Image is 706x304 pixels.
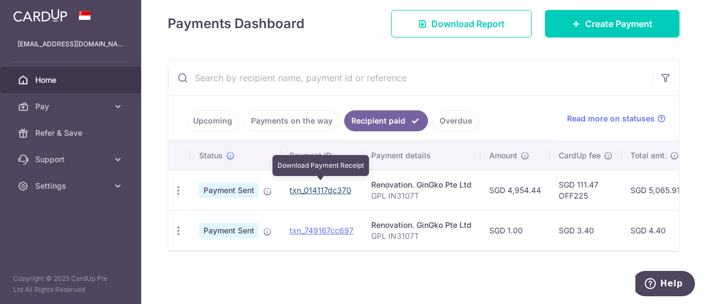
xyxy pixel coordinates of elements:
a: txn_014117dc370 [290,185,351,195]
p: GPL IN3107T [371,190,472,201]
a: Payments on the way [244,110,340,131]
span: Create Payment [585,17,652,30]
a: Download Report [391,10,532,38]
td: SGD 4.40 [622,210,689,250]
a: txn_749167cc697 [290,226,354,235]
span: Pay [35,101,108,112]
span: Settings [35,180,108,191]
img: CardUp [13,9,67,22]
div: Renovation. GinGko Pte Ltd [371,179,472,190]
th: Payment details [362,141,480,170]
span: Read more on statuses [567,113,655,124]
span: Home [35,74,108,86]
td: SGD 1.00 [480,210,550,250]
span: Support [35,154,108,165]
span: Amount [489,150,517,161]
span: Download Report [431,17,505,30]
input: Search by recipient name, payment id or reference [168,60,652,95]
td: SGD 5,065.91 [622,170,689,210]
h4: Payments Dashboard [168,14,304,34]
td: SGD 111.47 OFF225 [550,170,622,210]
a: Create Payment [545,10,680,38]
a: Recipient paid [344,110,428,131]
span: CardUp fee [559,150,601,161]
div: Renovation. GinGko Pte Ltd [371,220,472,231]
td: SGD 3.40 [550,210,622,250]
a: Overdue [432,110,479,131]
span: Total amt. [630,150,667,161]
p: GPL IN3107T [371,231,472,242]
a: Upcoming [186,110,239,131]
a: Read more on statuses [567,113,666,124]
span: Payment Sent [199,183,259,198]
p: [EMAIL_ADDRESS][DOMAIN_NAME] [18,39,124,50]
span: Refer & Save [35,127,108,138]
iframe: Opens a widget where you can find more information [635,271,695,298]
div: Download Payment Receipt [272,155,369,176]
span: Status [199,150,223,161]
td: SGD 4,954.44 [480,170,550,210]
th: Payment ID [281,141,362,170]
span: Payment Sent [199,223,259,238]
